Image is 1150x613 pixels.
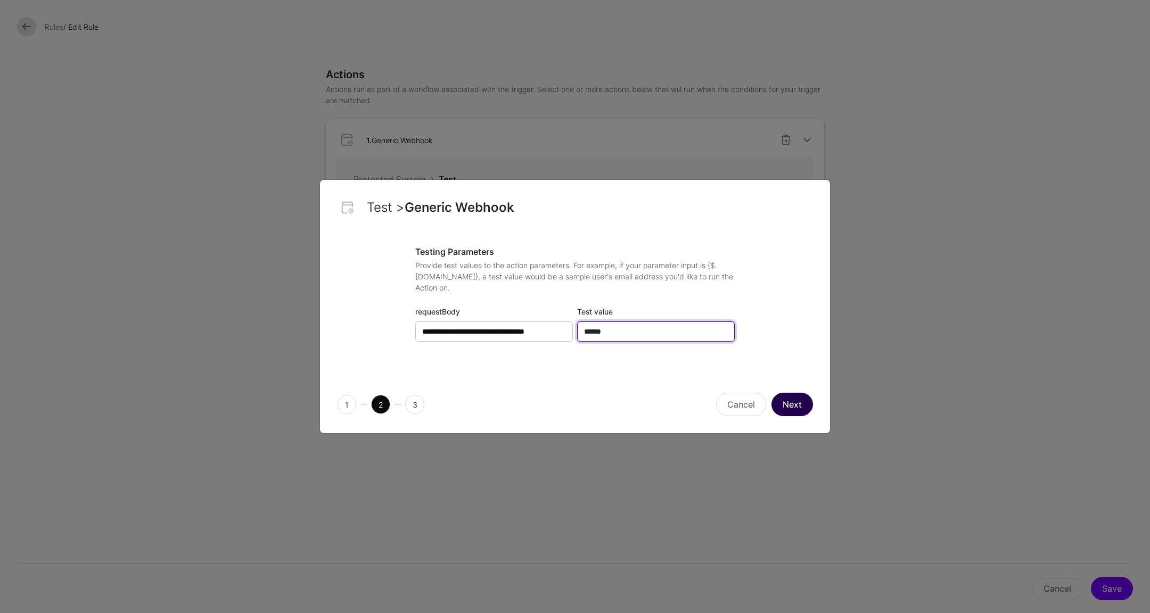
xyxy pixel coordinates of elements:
button: Cancel [716,393,766,416]
span: 3 [405,395,424,414]
p: Provide test values to the action parameters. For example, if your parameter input is {$.[DOMAIN_... [415,260,735,293]
label: Test value [577,306,613,317]
span: Generic Webhook [405,200,514,215]
span: 2 [371,395,390,414]
span: Test > [367,200,405,215]
span: 1 [337,395,356,414]
button: Next [771,393,813,416]
h3: Testing Parameters [415,247,735,257]
label: requestBody [415,306,460,317]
